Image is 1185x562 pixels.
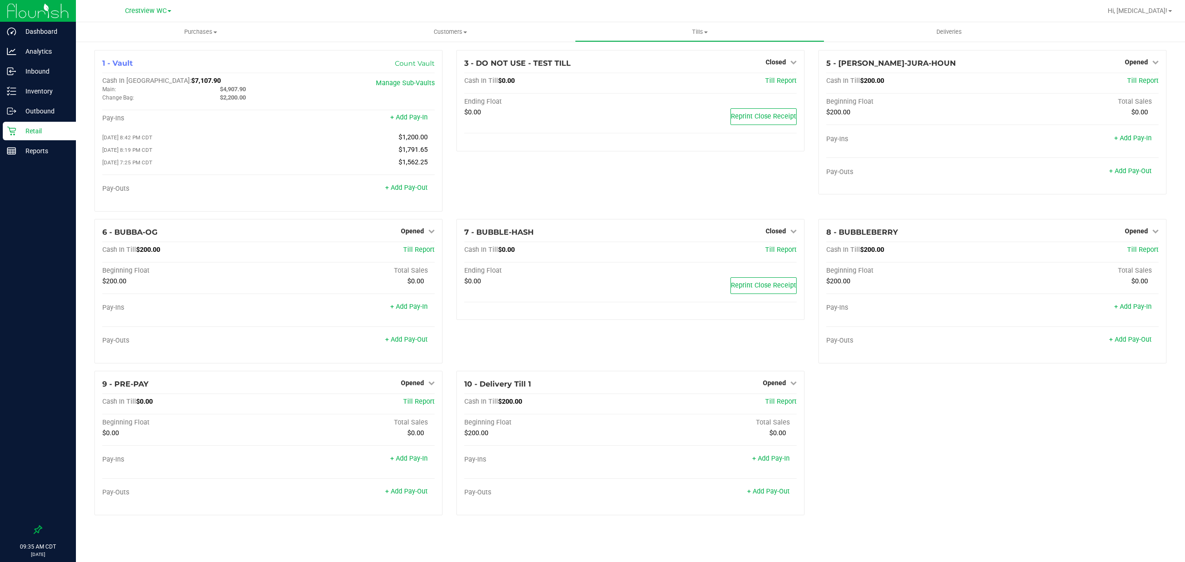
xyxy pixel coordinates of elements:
span: $0.00 [464,277,481,285]
p: Inventory [16,86,72,97]
span: 1 - Vault [102,59,133,68]
div: Pay-Outs [102,185,268,193]
span: Purchases [76,28,325,36]
p: Retail [16,125,72,137]
div: Pay-Outs [826,337,992,345]
inline-svg: Outbound [7,106,16,116]
a: Tills [575,22,824,42]
a: Count Vault [395,59,435,68]
div: Total Sales [630,418,797,427]
div: Pay-Outs [464,488,630,497]
label: Pin the sidebar to full width on large screens [33,525,43,534]
div: Pay-Outs [102,488,268,497]
div: Pay-Ins [826,304,992,312]
span: Opened [401,227,424,235]
span: $0.00 [407,277,424,285]
span: Reprint Close Receipt [731,112,796,120]
span: Tills [575,28,824,36]
div: Beginning Float [102,418,268,427]
p: [DATE] [4,551,72,558]
p: Inbound [16,66,72,77]
div: Total Sales [268,418,435,427]
div: Pay-Outs [102,337,268,345]
span: $200.00 [826,108,850,116]
span: $200.00 [464,429,488,437]
a: Till Report [403,246,435,254]
span: $0.00 [464,108,481,116]
span: Cash In Till [464,77,498,85]
span: $200.00 [826,277,850,285]
p: Dashboard [16,26,72,37]
inline-svg: Reports [7,146,16,156]
div: Beginning Float [826,98,992,106]
span: Cash In [GEOGRAPHIC_DATA]: [102,77,191,85]
span: Closed [766,58,786,66]
span: $1,562.25 [399,158,428,166]
a: + Add Pay-In [390,303,428,311]
a: + Add Pay-Out [1109,167,1152,175]
a: + Add Pay-Out [385,336,428,343]
div: Beginning Float [102,267,268,275]
span: Opened [1125,58,1148,66]
span: $0.00 [498,77,515,85]
span: Hi, [MEDICAL_DATA]! [1108,7,1167,14]
div: Pay-Ins [102,114,268,123]
a: Till Report [403,398,435,406]
span: 10 - Delivery Till 1 [464,380,531,388]
span: Till Report [765,246,797,254]
span: Reprint Close Receipt [731,281,796,289]
a: + Add Pay-In [1114,303,1152,311]
span: Cash In Till [102,246,136,254]
span: $200.00 [136,246,160,254]
div: Beginning Float [464,418,630,427]
span: $0.00 [769,429,786,437]
div: Pay-Ins [826,135,992,144]
div: Total Sales [992,267,1159,275]
span: $200.00 [860,246,884,254]
span: $200.00 [860,77,884,85]
a: Purchases [76,22,325,42]
inline-svg: Retail [7,126,16,136]
span: $0.00 [1131,108,1148,116]
a: + Add Pay-Out [747,487,790,495]
span: $0.00 [407,429,424,437]
a: + Add Pay-In [390,113,428,121]
div: Beginning Float [826,267,992,275]
span: Closed [766,227,786,235]
span: Cash In Till [826,77,860,85]
a: Till Report [1127,246,1159,254]
span: 9 - PRE-PAY [102,380,149,388]
a: Till Report [1127,77,1159,85]
a: Manage Sub-Vaults [376,79,435,87]
span: Opened [763,379,786,387]
div: Total Sales [992,98,1159,106]
span: $1,791.65 [399,146,428,154]
span: $1,200.00 [399,133,428,141]
a: + Add Pay-In [752,455,790,462]
span: [DATE] 8:19 PM CDT [102,147,152,153]
a: Till Report [765,77,797,85]
a: Till Report [765,398,797,406]
p: Outbound [16,106,72,117]
span: Cash In Till [464,246,498,254]
inline-svg: Analytics [7,47,16,56]
div: Pay-Ins [102,456,268,464]
p: Reports [16,145,72,156]
div: Total Sales [268,267,435,275]
inline-svg: Inventory [7,87,16,96]
div: Ending Float [464,98,630,106]
span: Main: [102,86,116,93]
button: Reprint Close Receipt [730,108,797,125]
span: 5 - [PERSON_NAME]-JURA-HOUN [826,59,956,68]
span: $200.00 [498,398,522,406]
iframe: Resource center [9,488,37,516]
span: Cash In Till [464,398,498,406]
span: $200.00 [102,277,126,285]
span: [DATE] 7:25 PM CDT [102,159,152,166]
a: + Add Pay-Out [385,487,428,495]
span: $0.00 [136,398,153,406]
